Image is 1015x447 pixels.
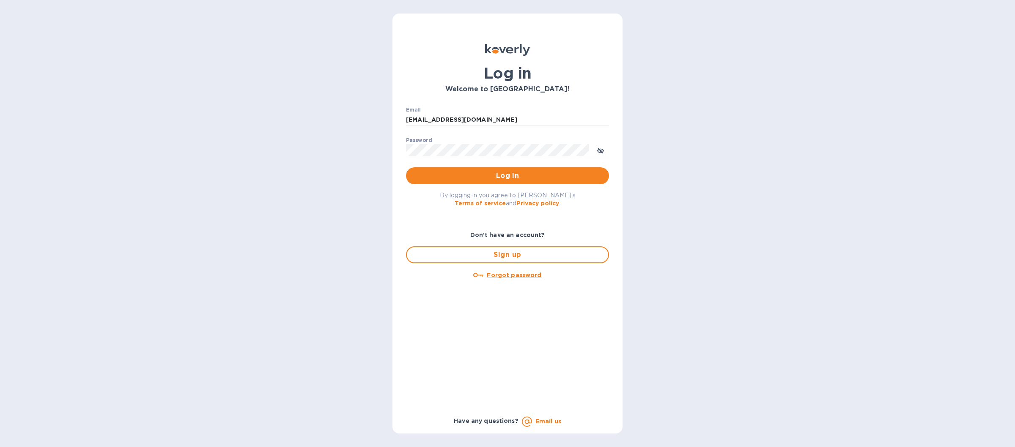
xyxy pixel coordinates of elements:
h1: Log in [406,64,609,82]
u: Forgot password [487,272,541,278]
a: Privacy policy [516,200,559,207]
a: Email us [535,418,561,425]
h3: Welcome to [GEOGRAPHIC_DATA]! [406,85,609,93]
button: Sign up [406,246,609,263]
label: Password [406,138,432,143]
button: toggle password visibility [592,142,609,158]
span: Log in [413,171,602,181]
span: Sign up [414,250,601,260]
b: Have any questions? [454,417,518,424]
button: Log in [406,167,609,184]
span: By logging in you agree to [PERSON_NAME]'s and . [440,192,576,207]
input: Enter email address [406,114,609,126]
a: Terms of service [455,200,506,207]
label: Email [406,107,421,112]
img: Koverly [485,44,530,56]
b: Don't have an account? [470,232,545,238]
